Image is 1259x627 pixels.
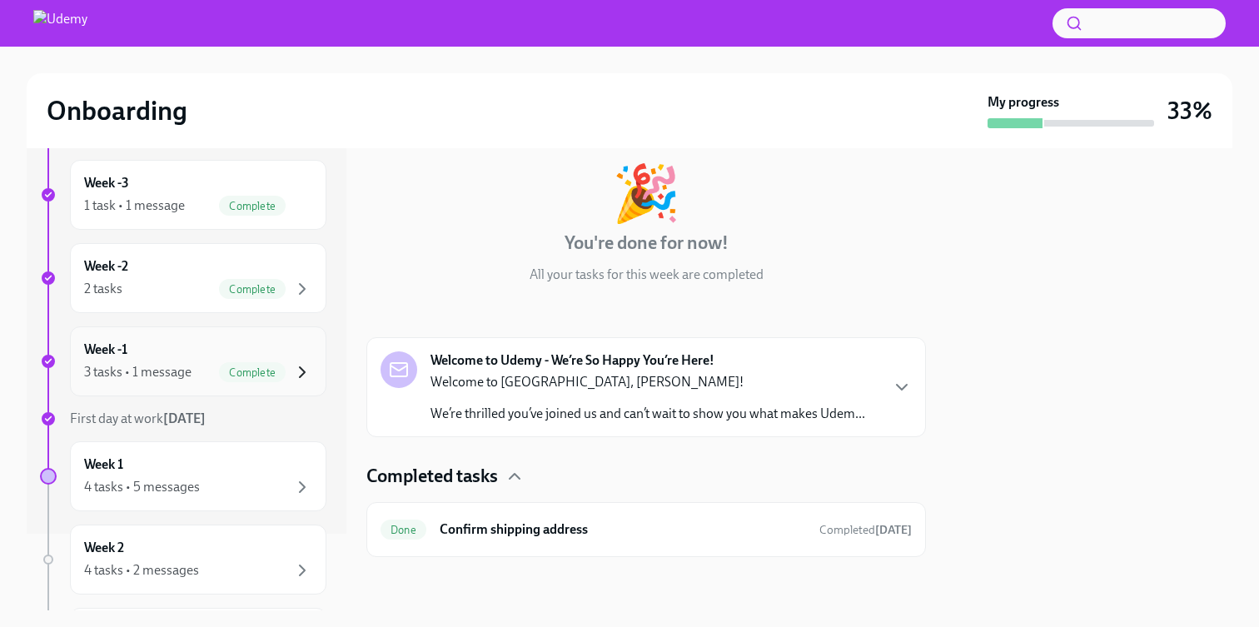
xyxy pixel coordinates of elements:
[40,410,326,428] a: First day at work[DATE]
[219,366,286,379] span: Complete
[84,561,199,580] div: 4 tasks • 2 messages
[430,405,865,423] p: We’re thrilled you’ve joined us and can’t wait to show you what makes Udem...
[40,160,326,230] a: Week -31 task • 1 messageComplete
[84,280,122,298] div: 2 tasks
[84,174,129,192] h6: Week -3
[381,524,426,536] span: Done
[33,10,87,37] img: Udemy
[84,478,200,496] div: 4 tasks • 5 messages
[84,363,192,381] div: 3 tasks • 1 message
[219,200,286,212] span: Complete
[84,197,185,215] div: 1 task • 1 message
[84,257,128,276] h6: Week -2
[70,411,206,426] span: First day at work
[565,231,729,256] h4: You're done for now!
[440,520,806,539] h6: Confirm shipping address
[530,266,764,284] p: All your tasks for this week are completed
[40,326,326,396] a: Week -13 tasks • 1 messageComplete
[430,373,865,391] p: Welcome to [GEOGRAPHIC_DATA], [PERSON_NAME]!
[612,166,680,221] div: 🎉
[430,351,714,370] strong: Welcome to Udemy - We’re So Happy You’re Here!
[366,464,498,489] h4: Completed tasks
[40,525,326,595] a: Week 24 tasks • 2 messages
[163,411,206,426] strong: [DATE]
[40,243,326,313] a: Week -22 tasksComplete
[875,523,912,537] strong: [DATE]
[988,93,1059,112] strong: My progress
[47,94,187,127] h2: Onboarding
[1167,96,1212,126] h3: 33%
[381,516,912,543] a: DoneConfirm shipping addressCompleted[DATE]
[366,464,926,489] div: Completed tasks
[219,283,286,296] span: Complete
[819,523,912,537] span: Completed
[84,341,127,359] h6: Week -1
[40,441,326,511] a: Week 14 tasks • 5 messages
[819,522,912,538] span: August 18th, 2025 15:19
[84,455,123,474] h6: Week 1
[84,539,124,557] h6: Week 2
